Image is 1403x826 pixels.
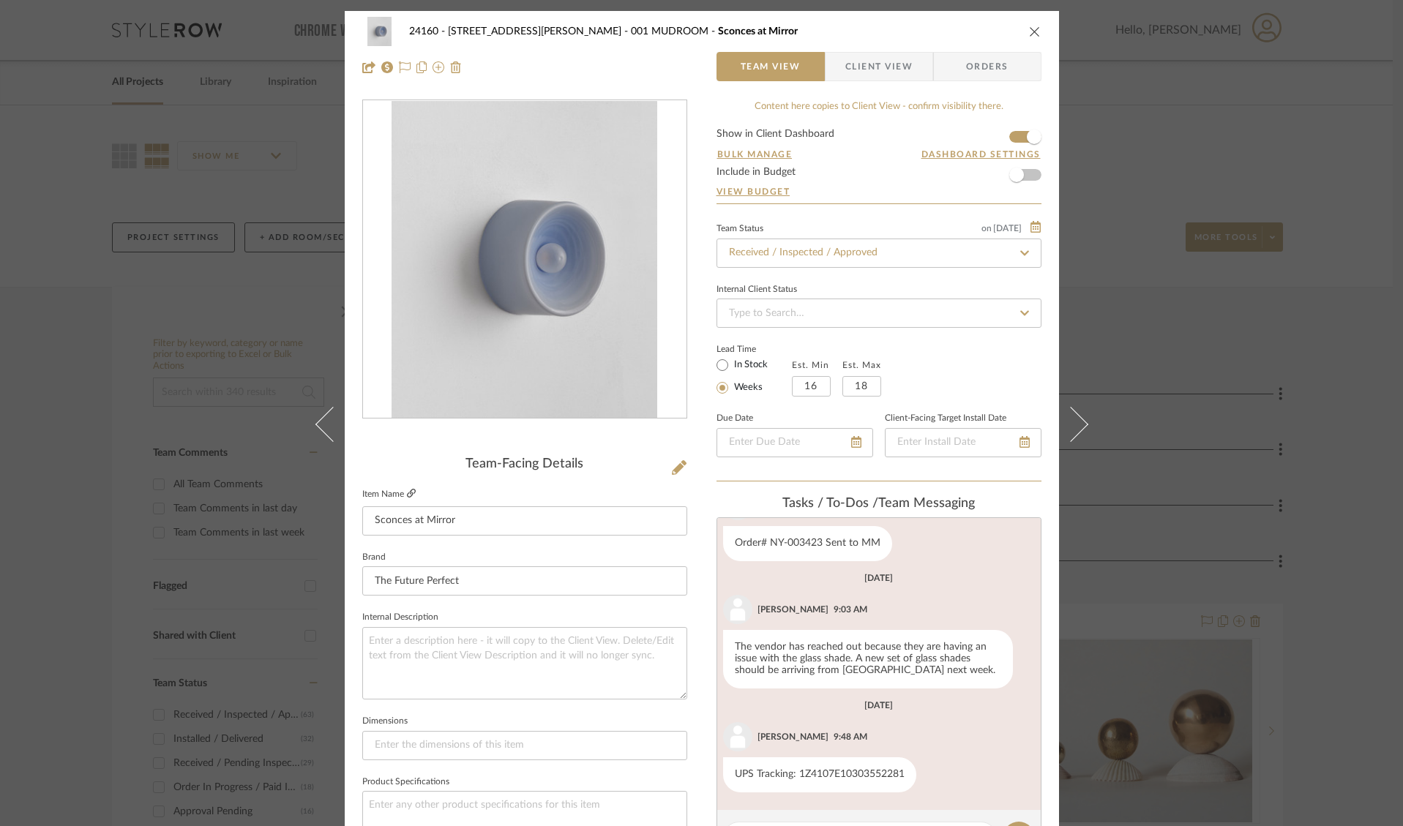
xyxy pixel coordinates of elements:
[717,186,1041,198] a: View Budget
[717,356,792,397] mat-radio-group: Select item type
[717,225,763,233] div: Team Status
[362,778,449,786] label: Product Specifications
[921,148,1041,161] button: Dashboard Settings
[362,506,687,536] input: Enter Item Name
[723,595,752,624] img: user_avatar.png
[741,52,801,81] span: Team View
[834,603,867,616] div: 9:03 AM
[450,61,462,73] img: Remove from project
[717,286,797,293] div: Internal Client Status
[362,488,416,500] label: Item Name
[782,497,878,510] span: Tasks / To-Dos /
[362,566,687,596] input: Enter Brand
[792,360,829,370] label: Est. Min
[864,700,893,710] div: [DATE]
[362,457,687,473] div: Team-Facing Details
[362,718,408,725] label: Dimensions
[409,26,631,37] span: 24160 - [STREET_ADDRESS][PERSON_NAME]
[717,342,792,356] label: Lead Time
[718,26,798,37] span: Sconces at Mirror
[885,415,1006,422] label: Client-Facing Target Install Date
[717,239,1041,268] input: Type to Search…
[834,730,867,743] div: 9:48 AM
[723,526,892,561] div: Order# NY-003423 Sent to MM
[717,428,873,457] input: Enter Due Date
[731,381,763,394] label: Weeks
[757,730,828,743] div: [PERSON_NAME]
[717,415,753,422] label: Due Date
[757,603,828,616] div: [PERSON_NAME]
[363,101,686,418] div: 0
[362,554,386,561] label: Brand
[631,26,718,37] span: 001 MUDROOM
[981,224,992,233] span: on
[885,428,1041,457] input: Enter Install Date
[717,496,1041,512] div: team Messaging
[723,722,752,751] img: user_avatar.png
[717,299,1041,328] input: Type to Search…
[717,100,1041,114] div: Content here copies to Client View - confirm visibility there.
[362,731,687,760] input: Enter the dimensions of this item
[864,573,893,583] div: [DATE]
[842,360,881,370] label: Est. Max
[717,148,793,161] button: Bulk Manage
[1028,25,1041,38] button: close
[992,223,1023,233] span: [DATE]
[723,757,916,792] div: UPS Tracking: 1Z4107E10303552281
[845,52,913,81] span: Client View
[723,630,1013,688] div: The vendor has reached out because they are having an issue with the glass shade. A new set of gl...
[392,101,657,418] img: b9cf7b1c-cdc0-48eb-bdfb-07f868c2a324_436x436.jpg
[950,52,1025,81] span: Orders
[362,17,397,46] img: b9cf7b1c-cdc0-48eb-bdfb-07f868c2a324_48x40.jpg
[731,358,768,372] label: In Stock
[362,614,438,621] label: Internal Description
